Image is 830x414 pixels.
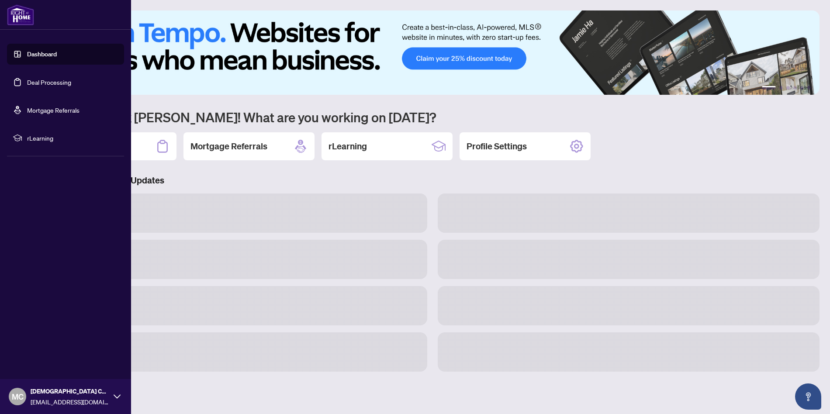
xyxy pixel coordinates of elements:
[762,86,776,90] button: 1
[27,50,57,58] a: Dashboard
[467,140,527,152] h2: Profile Settings
[27,106,80,114] a: Mortgage Referrals
[45,109,820,125] h1: Welcome back [PERSON_NAME]! What are you working on [DATE]?
[31,386,109,396] span: [DEMOGRAPHIC_DATA] Contractor
[190,140,267,152] h2: Mortgage Referrals
[7,4,34,25] img: logo
[45,174,820,186] h3: Brokerage & Industry Updates
[779,86,783,90] button: 2
[27,133,118,143] span: rLearning
[795,383,821,410] button: Open asap
[31,397,109,407] span: [EMAIL_ADDRESS][DOMAIN_NAME]
[45,10,820,95] img: Slide 0
[800,86,804,90] button: 5
[786,86,790,90] button: 3
[27,78,71,86] a: Deal Processing
[12,390,24,403] span: MC
[807,86,811,90] button: 6
[793,86,797,90] button: 4
[329,140,367,152] h2: rLearning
